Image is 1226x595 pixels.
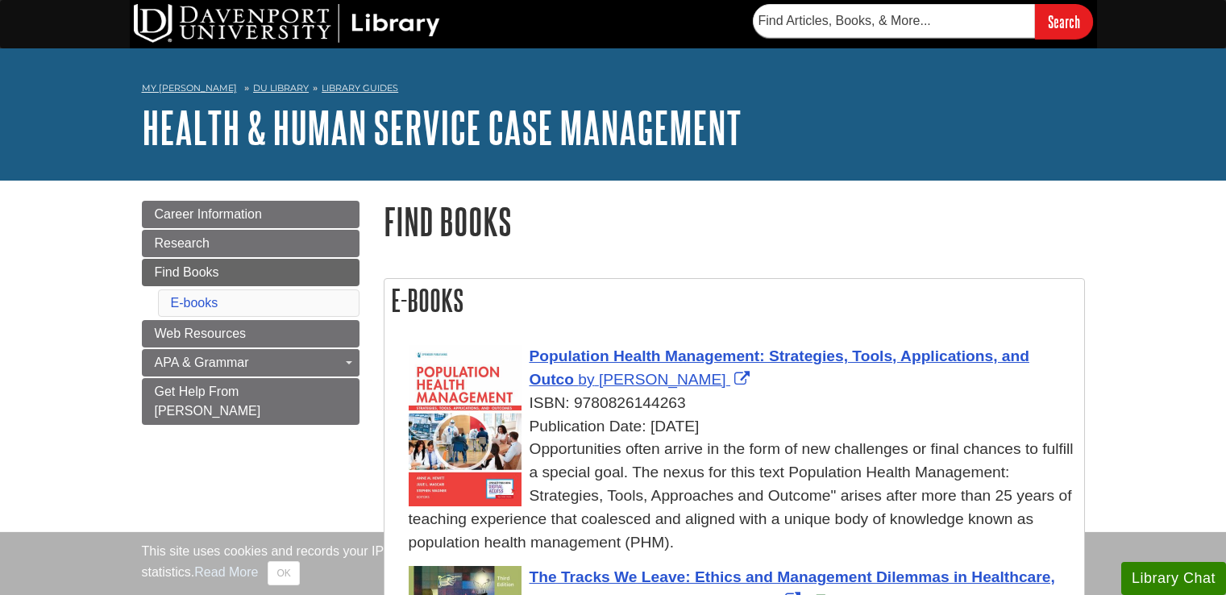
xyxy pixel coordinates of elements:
a: Web Resources [142,320,359,347]
a: DU Library [253,82,309,94]
div: Publication Date: [DATE] [409,415,1076,439]
nav: breadcrumb [142,77,1085,103]
span: [PERSON_NAME] [599,371,726,388]
input: Find Articles, Books, & More... [753,4,1035,38]
a: Link opens in new window [530,347,1029,388]
span: Population Health Management: Strategies, Tools, Applications, and Outco [530,347,1029,388]
input: Search [1035,4,1093,39]
span: by [578,371,594,388]
a: Career Information [142,201,359,228]
a: Read More [194,565,258,579]
h2: E-books [384,279,1084,322]
a: Health & Human Service Case Management [142,102,742,152]
span: Find Books [155,265,219,279]
a: E-books [171,296,218,310]
h1: Find Books [384,201,1085,242]
form: Searches DU Library's articles, books, and more [753,4,1093,39]
a: Research [142,230,359,257]
span: Research [155,236,210,250]
img: DU Library [134,4,440,43]
div: ISBN: 9780826144263 [409,392,1076,415]
span: Career Information [155,207,262,221]
a: Library Guides [322,82,398,94]
img: Cover Art [409,345,522,506]
a: Find Books [142,259,359,286]
button: Library Chat [1121,562,1226,595]
div: This site uses cookies and records your IP address for usage statistics. Additionally, we use Goo... [142,542,1085,585]
div: Opportunities often arrive in the form of new challenges or final chances to fulfill a special go... [409,438,1076,554]
a: APA & Grammar [142,349,359,377]
span: Get Help From [PERSON_NAME] [155,385,261,418]
button: Close [268,561,299,585]
span: Web Resources [155,327,247,340]
a: My [PERSON_NAME] [142,81,237,95]
a: Get Help From [PERSON_NAME] [142,378,359,425]
div: Guide Page Menu [142,201,359,425]
span: APA & Grammar [155,356,249,369]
